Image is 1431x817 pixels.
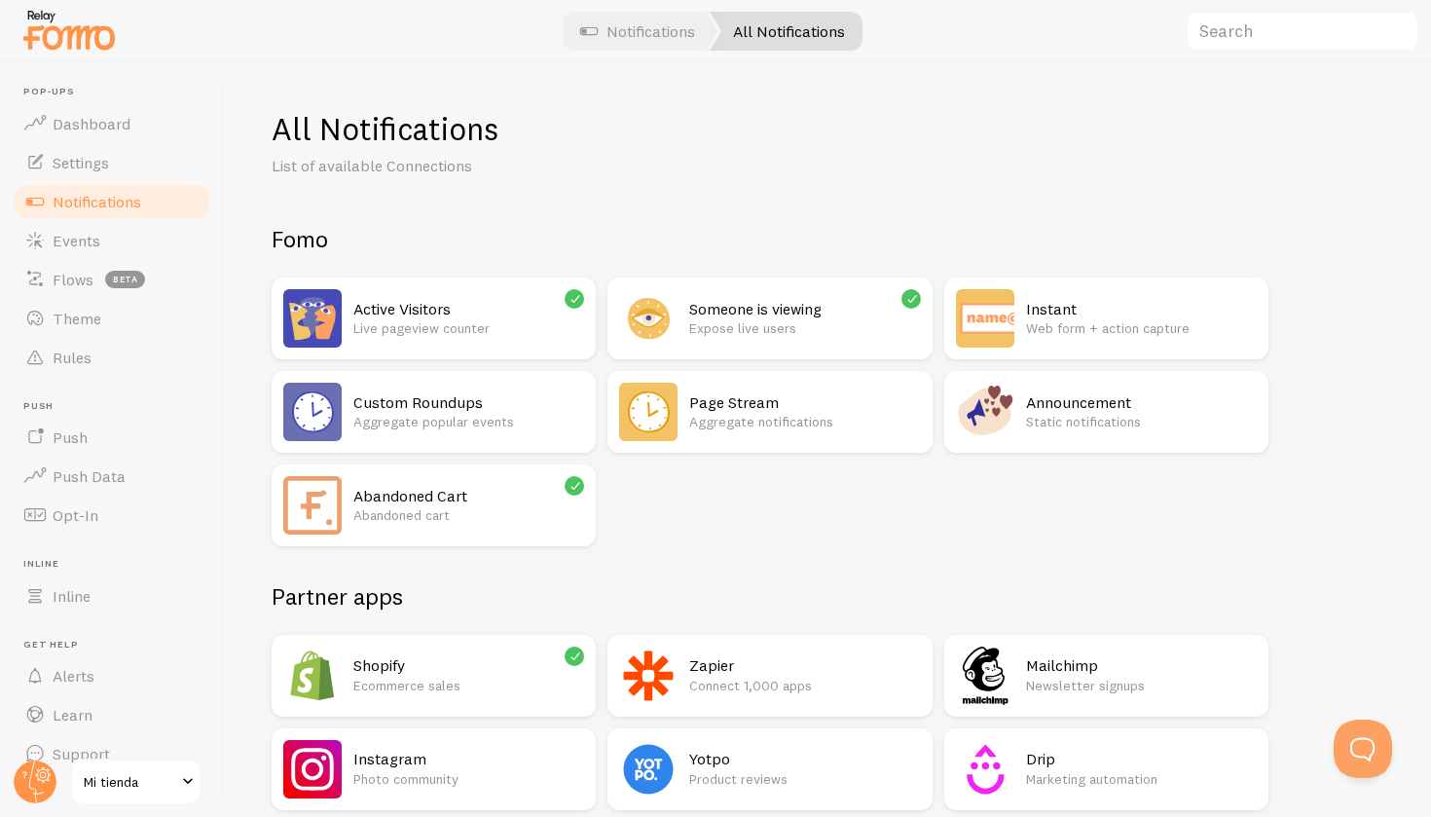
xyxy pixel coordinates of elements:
[23,558,212,571] span: Inline
[956,289,1014,348] img: Instant
[283,476,342,535] img: Abandoned Cart
[272,109,1384,149] h1: All Notifications
[1026,412,1257,431] p: Static notifications
[272,155,739,177] p: List of available Connections
[12,299,212,338] a: Theme
[353,486,584,506] h2: Abandoned Cart
[70,759,202,805] a: Mi tienda
[84,770,176,794] span: Mi tienda
[956,647,1014,705] img: Mailchimp
[12,457,212,496] a: Push Data
[1026,769,1257,789] p: Marketing automation
[1026,392,1257,413] h2: Announcement
[353,655,584,676] h2: Shopify
[689,318,920,338] p: Expose live users
[619,740,678,798] img: Yotpo
[689,676,920,695] p: Connect 1,000 apps
[1026,655,1257,676] h2: Mailchimp
[956,740,1014,798] img: Drip
[53,505,98,525] span: Opt-In
[689,655,920,676] h2: Zapier
[53,270,93,289] span: Flows
[689,299,920,319] h2: Someone is viewing
[283,647,342,705] img: Shopify
[689,749,920,769] h2: Yotpo
[53,153,109,172] span: Settings
[353,505,584,525] p: Abandoned cart
[272,224,1268,254] h2: Fomo
[1026,676,1257,695] p: Newsletter signups
[53,705,92,724] span: Learn
[12,418,212,457] a: Push
[1334,720,1392,778] iframe: Help Scout Beacon - Open
[23,639,212,651] span: Get Help
[12,496,212,535] a: Opt-In
[12,260,212,299] a: Flows beta
[353,299,584,319] h2: Active Visitors
[353,769,584,789] p: Photo community
[272,581,1268,612] h2: Partner apps
[12,104,212,143] a: Dashboard
[1026,318,1257,338] p: Web form + action capture
[53,231,100,250] span: Events
[619,289,678,348] img: Someone is viewing
[12,143,212,182] a: Settings
[12,576,212,615] a: Inline
[53,466,126,486] span: Push Data
[53,666,94,686] span: Alerts
[23,400,212,413] span: Push
[20,5,118,55] img: fomo-relay-logo-orange.svg
[689,392,920,413] h2: Page Stream
[689,769,920,789] p: Product reviews
[23,86,212,98] span: Pop-ups
[283,383,342,441] img: Custom Roundups
[1026,299,1257,319] h2: Instant
[1026,749,1257,769] h2: Drip
[12,695,212,734] a: Learn
[12,338,212,377] a: Rules
[353,676,584,695] p: Ecommerce sales
[53,309,101,328] span: Theme
[53,348,92,367] span: Rules
[53,586,91,606] span: Inline
[12,182,212,221] a: Notifications
[12,221,212,260] a: Events
[956,383,1014,441] img: Announcement
[53,427,88,447] span: Push
[53,114,130,133] span: Dashboard
[283,289,342,348] img: Active Visitors
[353,392,584,413] h2: Custom Roundups
[353,749,584,769] h2: Instagram
[53,192,141,211] span: Notifications
[283,740,342,798] img: Instagram
[53,744,110,763] span: Support
[619,647,678,705] img: Zapier
[105,271,145,288] span: beta
[689,412,920,431] p: Aggregate notifications
[12,734,212,773] a: Support
[353,412,584,431] p: Aggregate popular events
[12,656,212,695] a: Alerts
[619,383,678,441] img: Page Stream
[353,318,584,338] p: Live pageview counter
